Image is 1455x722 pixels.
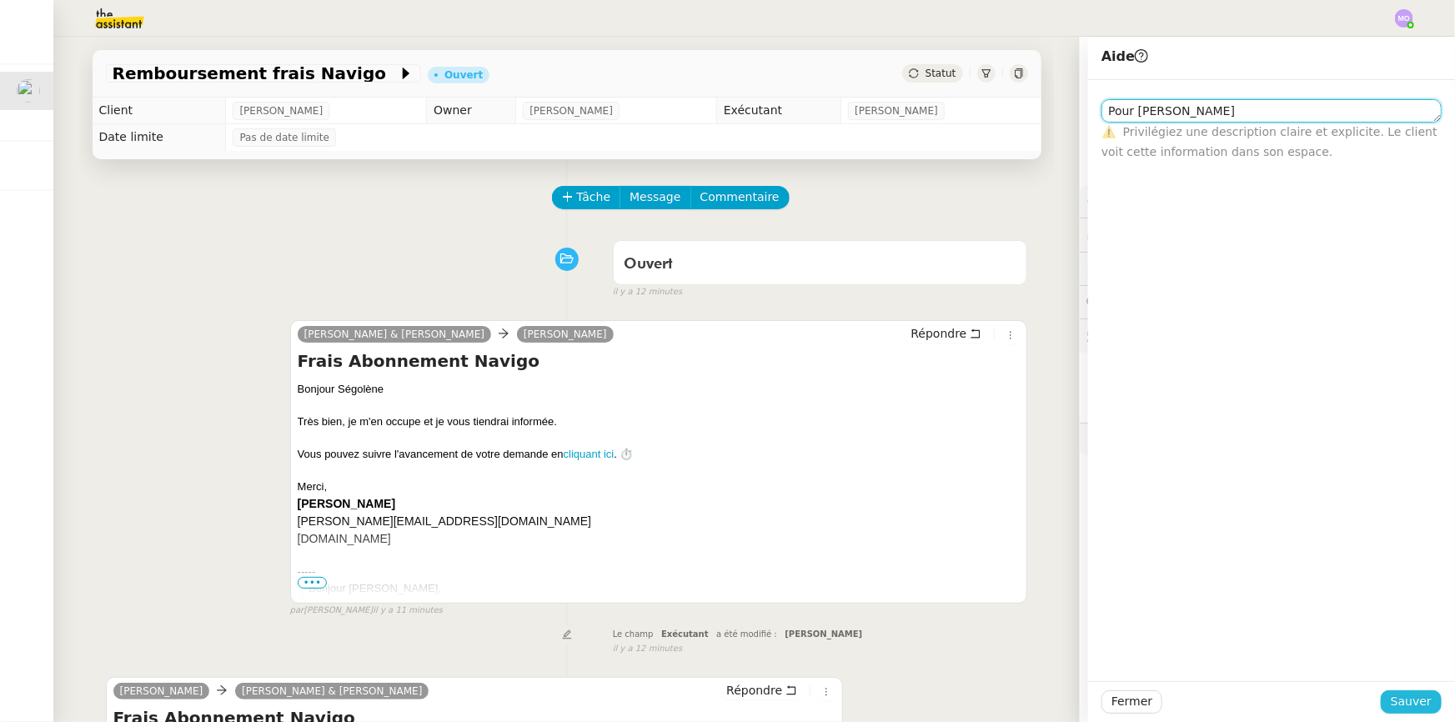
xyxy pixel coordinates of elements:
[613,642,683,656] span: il y a 12 minutes
[700,188,780,207] span: Commentaire
[905,324,987,343] button: Répondre
[624,257,673,272] span: Ouvert
[1086,433,1138,446] span: 🧴
[1080,286,1455,318] div: 💬Commentaires
[1101,125,1437,158] span: Privilégiez une description claire et explicite. Le client voit cette information dans son espace.
[517,327,614,342] a: [PERSON_NAME]
[239,129,329,146] span: Pas de date limite
[235,684,429,699] a: [PERSON_NAME] & [PERSON_NAME]
[1086,262,1202,275] span: ⏲️
[17,79,40,103] img: users%2FutyFSk64t3XkVZvBICD9ZGkOt3Y2%2Favatar%2F51cb3b97-3a78-460b-81db-202cf2efb2f3
[630,188,680,207] span: Message
[113,684,210,699] a: [PERSON_NAME]
[1111,692,1152,711] span: Fermer
[298,479,1021,495] div: Merci,
[620,186,690,209] button: Message
[290,604,443,618] small: [PERSON_NAME]
[785,629,862,639] span: [PERSON_NAME]
[716,629,777,639] span: a été modifié :
[726,682,782,699] span: Répondre
[1080,253,1455,285] div: ⏲️Tâches 0:00
[716,98,840,124] td: Exécutant
[1086,225,1195,244] span: 🔐
[1101,48,1148,64] span: Aide
[239,103,323,119] span: [PERSON_NAME]
[1101,125,1116,138] span: ⚠️
[720,681,803,699] button: Répondre
[1086,328,1295,342] span: 🕵️
[444,70,483,80] div: Ouvert
[373,604,443,618] span: il y a 11 minutes
[298,446,1021,463] div: Vous pouvez suivre l'avancement de votre demande en . ⏱️
[298,514,591,528] a: [PERSON_NAME][EMAIL_ADDRESS][DOMAIN_NAME]
[1391,692,1432,711] span: Sauver
[290,604,304,618] span: par
[113,65,399,82] span: Remboursement frais Navigo
[1101,690,1162,714] button: Fermer
[1080,218,1455,251] div: 🔐Données client
[529,103,613,119] span: [PERSON_NAME]
[427,98,516,124] td: Owner
[613,629,654,639] span: Le champ
[298,381,1021,398] div: Bonjour Ségolène
[93,98,226,124] td: Client
[298,414,1021,430] div: Très bien, je m'en occupe et je vous tiendrai informée.
[564,448,615,460] a: cliquant ici
[1080,319,1455,352] div: 🕵️Autres demandes en cours 6
[613,285,683,299] span: il y a 12 minutes
[298,495,591,513] td: [PERSON_NAME]
[690,186,790,209] button: Commentaire
[1080,424,1455,456] div: 🧴Autres
[1086,192,1173,211] span: ⚙️
[855,103,938,119] span: [PERSON_NAME]
[926,68,956,79] span: Statut
[1395,9,1413,28] img: svg
[298,349,1021,373] h4: Frais Abonnement Navigo
[309,580,1020,597] div: Bonjour [PERSON_NAME],
[552,186,621,209] button: Tâche
[298,564,1021,580] div: -----
[1381,690,1442,714] button: Sauver
[298,532,391,545] a: [DOMAIN_NAME]
[661,629,709,639] span: Exécutant
[298,577,328,589] span: •••
[298,327,491,342] a: [PERSON_NAME] & [PERSON_NAME]
[93,124,226,151] td: Date limite
[577,188,611,207] span: Tâche
[1080,185,1455,218] div: ⚙️Procédures
[1086,295,1193,308] span: 💬
[911,325,966,342] span: Répondre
